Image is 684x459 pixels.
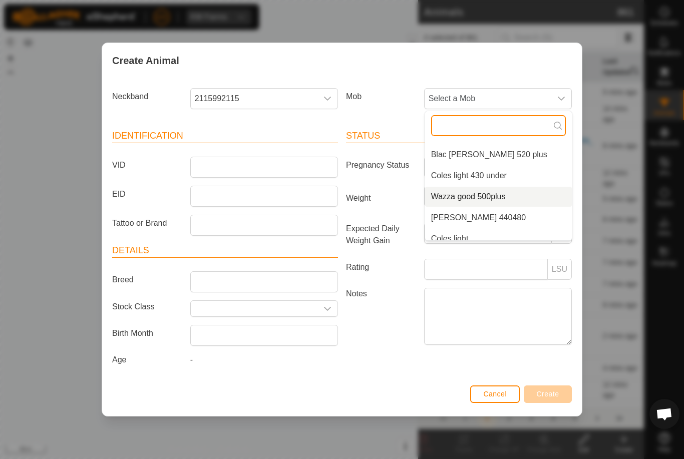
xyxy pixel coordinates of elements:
[108,157,186,174] label: VID
[342,259,420,276] label: Rating
[108,88,186,105] label: Neckband
[108,354,186,366] label: Age
[470,385,520,403] button: Cancel
[483,390,507,398] span: Cancel
[524,385,572,403] button: Create
[112,53,179,68] span: Create Animal
[342,186,420,211] label: Weight
[431,212,526,224] span: [PERSON_NAME] 440480
[425,89,551,109] span: Select a Mob
[190,355,193,364] span: -
[108,215,186,232] label: Tattoo or Brand
[108,271,186,288] label: Breed
[191,89,317,109] span: 2115992115
[431,191,506,203] span: Wazza good 500plus
[317,89,337,109] div: dropdown trigger
[108,325,186,342] label: Birth Month
[425,208,572,228] li: Cole’s 440480
[112,244,338,258] header: Details
[548,259,572,280] p-inputgroup-addon: LSU
[342,88,420,105] label: Mob
[431,170,507,182] span: Coles light 430 under
[108,186,186,203] label: EID
[317,301,337,316] div: dropdown trigger
[425,145,572,165] li: Blac Roy 520 plus
[551,89,571,109] div: dropdown trigger
[425,187,572,207] li: Wazza good 500plus
[342,157,420,174] label: Pregnancy Status
[112,129,338,143] header: Identification
[342,288,420,344] label: Notes
[346,129,572,143] header: Status
[537,390,559,398] span: Create
[342,223,420,247] label: Expected Daily Weight Gain
[425,166,572,186] li: Coles light 430 under
[431,233,469,245] span: Coles light
[108,300,186,313] label: Stock Class
[649,399,679,429] div: Open chat
[425,229,572,249] li: Coles light
[431,149,547,161] span: Blac [PERSON_NAME] 520 plus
